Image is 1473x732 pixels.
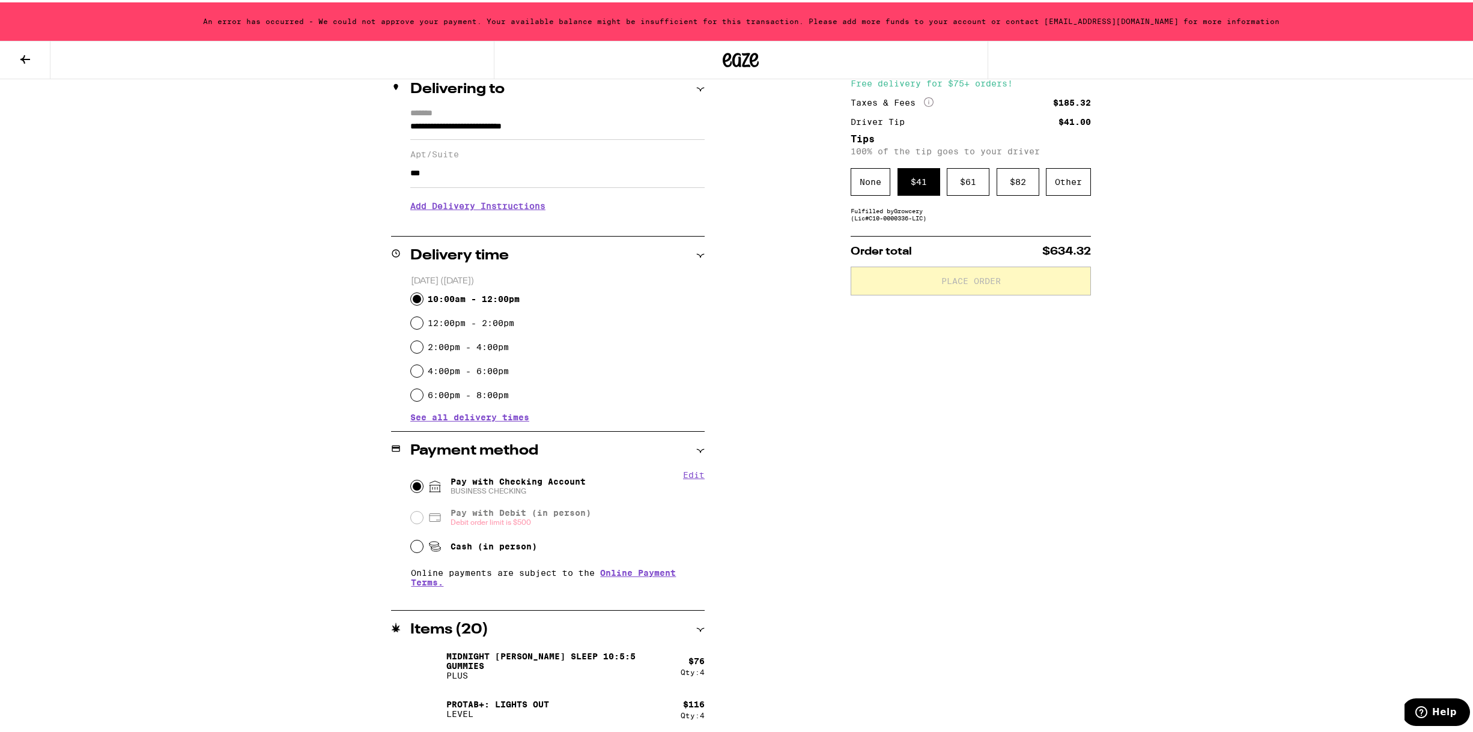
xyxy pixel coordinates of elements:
[428,388,509,398] label: 6:00pm - 8:00pm
[1053,96,1091,104] div: $185.32
[688,654,705,664] div: $ 76
[851,166,890,193] div: None
[446,668,671,678] p: PLUS
[681,709,705,717] div: Qty: 4
[410,217,705,227] p: We'll contact you at [PHONE_NUMBER] when we arrive
[851,264,1091,293] button: Place Order
[451,515,591,525] span: Debit order limit is $500
[428,340,509,349] label: 2:00pm - 4:00pm
[410,620,488,635] h2: Items ( 20 )
[410,80,505,94] h2: Delivering to
[681,666,705,674] div: Qty: 4
[851,132,1091,142] h5: Tips
[851,244,912,255] span: Order total
[451,484,586,494] span: BUSINESS CHECKING
[410,246,509,261] h2: Delivery time
[410,690,444,724] img: ProTab+: Lights Out
[446,707,549,716] p: LEVEL
[683,468,705,477] button: Edit
[897,166,940,193] div: $ 41
[683,697,705,707] div: $ 116
[411,273,705,285] p: [DATE] ([DATE])
[446,697,549,707] p: ProTab+: Lights Out
[1046,166,1091,193] div: Other
[410,441,538,456] h2: Payment method
[851,77,1091,85] div: Free delivery for $75+ orders!
[411,566,676,585] a: Online Payment Terms.
[1042,244,1091,255] span: $634.32
[451,506,591,515] span: Pay with Debit (in person)
[851,95,934,106] div: Taxes & Fees
[997,166,1039,193] div: $ 82
[410,190,705,217] h3: Add Delivery Instructions
[1405,696,1470,726] iframe: Opens a widget where you can find more information
[446,649,671,668] p: Midnight [PERSON_NAME] SLEEP 10:5:5 Gummies
[1058,115,1091,124] div: $41.00
[941,274,1001,283] span: Place Order
[428,364,509,374] label: 4:00pm - 6:00pm
[851,144,1091,154] p: 100% of the tip goes to your driver
[428,316,514,325] label: 12:00pm - 2:00pm
[451,539,537,549] span: Cash (in person)
[410,647,444,680] img: Midnight Berry SLEEP 10:5:5 Gummies
[410,411,529,419] button: See all delivery times
[851,205,1091,219] div: Fulfilled by Growcery (Lic# C10-0000336-LIC )
[851,115,913,124] div: Driver Tip
[411,566,705,585] p: Online payments are subject to the
[428,292,520,301] label: 10:00am - 12:00pm
[451,474,586,494] span: Pay with Checking Account
[947,166,989,193] div: $ 61
[410,147,705,157] label: Apt/Suite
